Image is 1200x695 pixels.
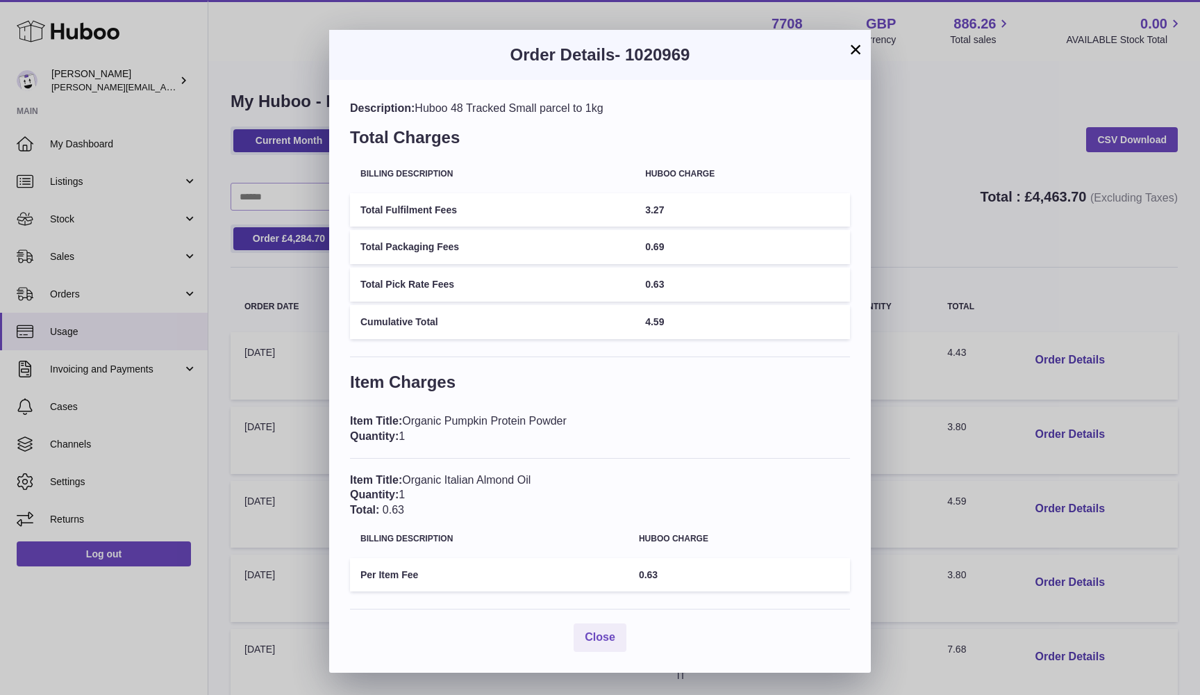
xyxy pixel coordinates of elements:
h3: Order Details [350,44,850,66]
th: Huboo charge [628,524,850,554]
span: Item Title: [350,474,402,486]
td: Total Pick Rate Fees [350,268,635,302]
td: Per Item Fee [350,558,628,592]
span: Quantity: [350,430,399,442]
button: × [847,41,864,58]
span: - 1020969 [615,45,690,64]
span: Total: [350,504,379,516]
td: Total Packaging Fees [350,230,635,264]
span: 4.59 [645,316,664,327]
span: 0.69 [645,241,664,252]
h3: Total Charges [350,126,850,156]
h3: Item Charges [350,371,850,400]
div: Huboo 48 Tracked Small parcel to 1kg [350,101,850,116]
span: 0.63 [639,569,658,580]
th: Huboo charge [635,159,850,189]
th: Billing Description [350,524,628,554]
span: 0.63 [383,504,404,516]
span: Item Title: [350,415,402,427]
td: Cumulative Total [350,305,635,339]
span: 3.27 [645,204,664,215]
td: Total Fulfilment Fees [350,193,635,227]
span: Close [585,631,615,643]
button: Close [574,623,626,652]
div: Organic Italian Almond Oil 1 [350,473,850,518]
span: Quantity: [350,489,399,500]
span: Description: [350,102,415,114]
th: Billing Description [350,159,635,189]
span: 0.63 [645,279,664,290]
div: Organic Pumpkin Protein Powder 1 [350,414,850,443]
